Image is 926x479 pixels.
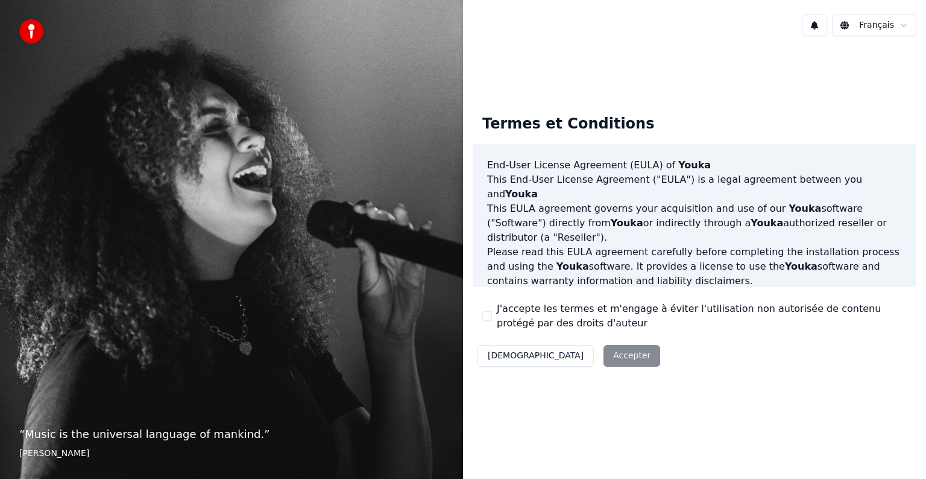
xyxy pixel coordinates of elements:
[487,201,902,245] p: This EULA agreement governs your acquisition and use of our software ("Software") directly from o...
[487,173,902,201] p: This End-User License Agreement ("EULA") is a legal agreement between you and
[487,158,902,173] h3: End-User License Agreement (EULA) of
[19,426,444,443] p: “ Music is the universal language of mankind. ”
[785,261,817,272] span: Youka
[487,245,902,288] p: Please read this EULA agreement carefully before completing the installation process and using th...
[477,345,594,367] button: [DEMOGRAPHIC_DATA]
[19,448,444,460] footer: [PERSON_NAME]
[556,261,589,272] span: Youka
[505,188,538,200] span: Youka
[751,217,783,229] span: Youka
[789,203,821,214] span: Youka
[497,302,907,331] label: J'accepte les termes et m'engage à éviter l'utilisation non autorisée de contenu protégé par des ...
[19,19,43,43] img: youka
[473,105,664,144] div: Termes et Conditions
[611,217,643,229] span: Youka
[678,159,711,171] span: Youka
